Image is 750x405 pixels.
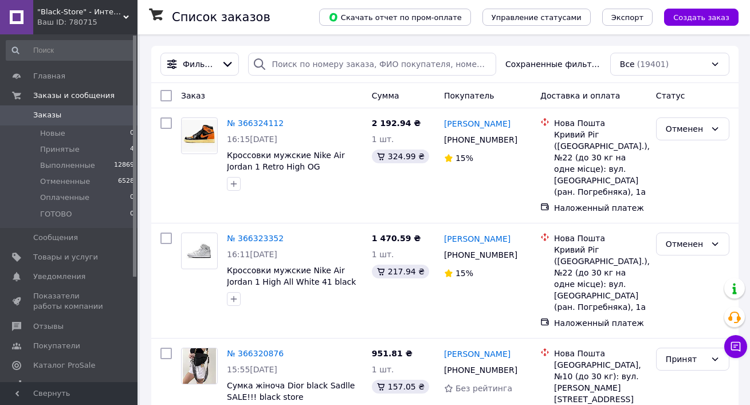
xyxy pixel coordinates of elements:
a: Создать заказ [653,12,739,21]
span: Каталог ProSale [33,360,95,371]
span: 951.81 ₴ [372,349,413,358]
span: Главная [33,71,65,81]
span: Отмененные [40,176,90,187]
span: Заказы и сообщения [33,91,115,101]
img: Фото товару [183,348,217,384]
button: Создать заказ [664,9,739,26]
a: № 366324112 [227,119,284,128]
button: Чат с покупателем [724,335,747,358]
span: Скачать отчет по пром-оплате [328,12,462,22]
div: Кривий Ріг ([GEOGRAPHIC_DATA].), №22 (до 30 кг на одне місце): вул. [GEOGRAPHIC_DATA] (ран. Погре... [554,129,647,198]
span: [PHONE_NUMBER] [444,250,517,259]
a: Сумка жіноча Dior black Sadlle SALE!!! black store [227,381,355,402]
a: [PERSON_NAME] [444,348,511,360]
span: Без рейтинга [456,384,512,393]
span: Товары и услуги [33,252,98,262]
span: 2 192.94 ₴ [372,119,421,128]
img: Фото товару [182,120,217,151]
span: Уведомления [33,272,85,282]
span: Все [620,58,635,70]
button: Управление статусами [482,9,591,26]
span: ГОТОВО [40,209,72,219]
span: Управление статусами [492,13,582,22]
a: [PERSON_NAME] [444,233,511,245]
span: Новые [40,128,65,139]
div: Нова Пошта [554,117,647,129]
span: 1 470.59 ₴ [372,234,421,243]
a: Кроссовки мужские Nike Air Jordan 1 Retro High OG "Black/Orange" black store [227,151,345,183]
span: Доставка и оплата [540,91,620,100]
span: Статус [656,91,685,100]
a: [PERSON_NAME] [444,118,511,129]
div: Отменен [666,123,706,135]
span: Отзывы [33,321,64,332]
div: Отменен [666,238,706,250]
div: 157.05 ₴ [372,380,429,394]
span: Аналитика [33,380,76,390]
img: Фото товару [186,233,213,269]
span: Оплаченные [40,192,89,203]
span: [PHONE_NUMBER] [444,135,517,144]
span: 15:55[DATE] [227,365,277,374]
span: 1 шт. [372,250,394,259]
span: Выполненные [40,160,95,171]
a: № 366323352 [227,234,284,243]
div: Наложенный платеж [554,202,647,214]
button: Экспорт [602,9,653,26]
span: Сохраненные фильтры: [505,58,601,70]
span: [PHONE_NUMBER] [444,365,517,375]
span: Покупатели [33,341,80,351]
a: № 366320876 [227,349,284,358]
div: Принят [666,353,706,365]
div: Нова Пошта [554,348,647,359]
span: 12869 [114,160,134,171]
span: Фильтры [183,58,217,70]
span: 1 шт. [372,365,394,374]
div: 324.99 ₴ [372,150,429,163]
span: 16:11[DATE] [227,250,277,259]
span: 15% [456,154,473,163]
span: 15% [456,269,473,278]
button: Скачать отчет по пром-оплате [319,9,471,26]
a: Кроссовки мужские Nike Air Jordan 1 High All White 41 black store [227,266,356,298]
span: 0 [130,209,134,219]
h1: Список заказов [172,10,270,24]
span: Сумма [372,91,399,100]
span: Экспорт [611,13,643,22]
span: (19401) [637,60,669,69]
span: "Black-Store" - Интернет-магазин [37,7,123,17]
span: 1 шт. [372,135,394,144]
span: Показатели работы компании [33,291,106,312]
a: Фото товару [181,233,218,269]
span: Сообщения [33,233,78,243]
span: Принятые [40,144,80,155]
span: Покупатель [444,91,494,100]
input: Поиск [6,40,135,61]
span: 4 [130,144,134,155]
div: Наложенный платеж [554,317,647,329]
span: Заказ [181,91,205,100]
a: Фото товару [181,348,218,384]
span: 0 [130,192,134,203]
span: 16:15[DATE] [227,135,277,144]
div: Кривий Ріг ([GEOGRAPHIC_DATA].), №22 (до 30 кг на одне місце): вул. [GEOGRAPHIC_DATA] (ран. Погре... [554,244,647,313]
div: [GEOGRAPHIC_DATA], №10 (до 30 кг): вул. [PERSON_NAME][STREET_ADDRESS] [554,359,647,405]
span: 0 [130,128,134,139]
span: 6528 [118,176,134,187]
a: Фото товару [181,117,218,154]
div: Нова Пошта [554,233,647,244]
div: Ваш ID: 780715 [37,17,138,27]
span: Заказы [33,110,61,120]
div: 217.94 ₴ [372,265,429,278]
span: Создать заказ [673,13,729,22]
input: Поиск по номеру заказа, ФИО покупателя, номеру телефона, Email, номеру накладной [248,53,496,76]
